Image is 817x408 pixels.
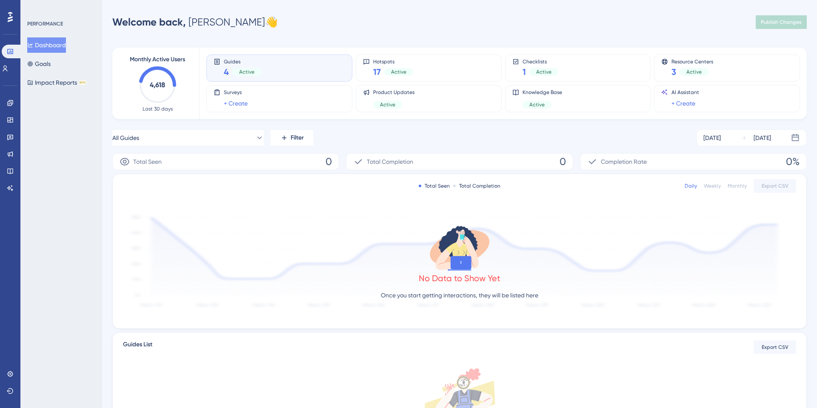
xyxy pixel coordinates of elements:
div: BETA [79,80,86,85]
span: Hotspots [373,58,413,64]
button: Goals [27,56,51,71]
div: Total Seen [419,183,450,189]
span: 0 [326,155,332,168]
span: Monthly Active Users [130,54,185,65]
a: + Create [671,98,695,108]
button: All Guides [112,129,264,146]
a: + Create [224,98,248,108]
span: Active [536,68,551,75]
div: Weekly [704,183,721,189]
span: AI Assistant [671,89,699,96]
span: Last 30 days [143,106,173,112]
button: Dashboard [27,37,66,53]
span: Product Updates [373,89,414,96]
span: 3 [671,66,676,78]
span: Guides List [123,340,152,355]
div: [DATE] [754,133,771,143]
button: Publish Changes [756,15,807,29]
span: Export CSV [762,183,788,189]
span: Active [686,68,702,75]
span: Total Completion [367,157,413,167]
span: Export CSV [762,344,788,351]
span: 1 [523,66,526,78]
span: Surveys [224,89,248,96]
div: Monthly [728,183,747,189]
div: PERFORMANCE [27,20,63,27]
span: 17 [373,66,381,78]
span: Welcome back, [112,16,186,28]
span: Filter [291,133,304,143]
div: [PERSON_NAME] 👋 [112,15,278,29]
span: Completion Rate [601,157,647,167]
span: Active [391,68,406,75]
p: Once you start getting interactions, they will be listed here [381,290,538,300]
div: Total Completion [453,183,500,189]
span: 4 [224,66,229,78]
span: 0% [786,155,800,168]
span: Publish Changes [761,19,802,26]
span: Guides [224,58,261,64]
div: No Data to Show Yet [419,272,500,284]
span: Active [239,68,254,75]
div: [DATE] [703,133,721,143]
div: Daily [685,183,697,189]
span: 0 [560,155,566,168]
button: Filter [271,129,313,146]
span: Checklists [523,58,558,64]
text: 4,618 [150,81,165,89]
button: Export CSV [754,340,796,354]
span: Total Seen [133,157,162,167]
span: Knowledge Base [523,89,562,96]
span: Resource Centers [671,58,713,64]
button: Export CSV [754,179,796,193]
button: Impact ReportsBETA [27,75,86,90]
span: All Guides [112,133,139,143]
span: Active [380,101,395,108]
span: Active [529,101,545,108]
